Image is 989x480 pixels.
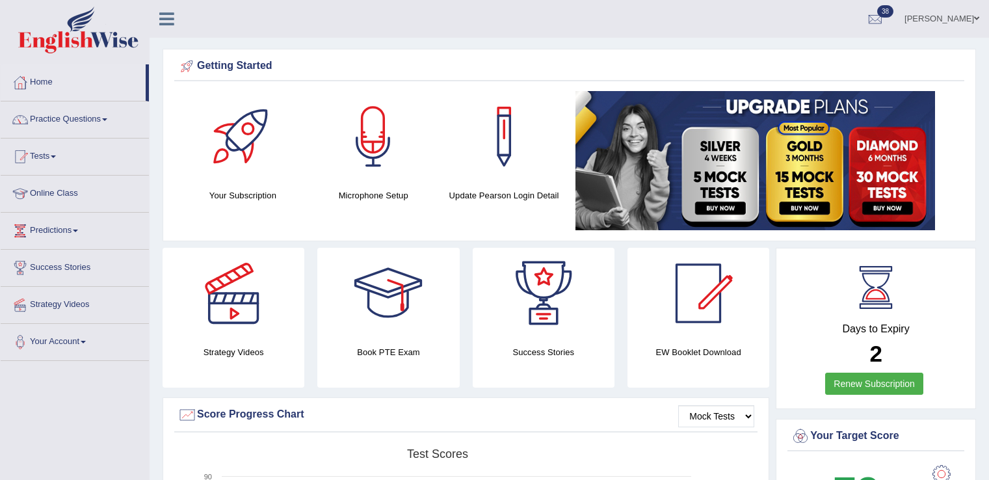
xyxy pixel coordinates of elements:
a: Renew Subscription [825,373,923,395]
h4: Success Stories [473,345,614,359]
b: 2 [869,341,882,366]
a: Online Class [1,176,149,208]
h4: Book PTE Exam [317,345,459,359]
div: Your Target Score [791,427,961,446]
div: Getting Started [178,57,961,76]
h4: Days to Expiry [791,323,961,335]
h4: Strategy Videos [163,345,304,359]
a: Success Stories [1,250,149,282]
div: Score Progress Chart [178,405,754,425]
a: Your Account [1,324,149,356]
tspan: Test scores [407,447,468,460]
h4: Microphone Setup [315,189,432,202]
h4: Update Pearson Login Detail [445,189,563,202]
h4: Your Subscription [184,189,302,202]
a: Predictions [1,213,149,245]
a: Practice Questions [1,101,149,134]
img: small5.jpg [575,91,935,230]
h4: EW Booklet Download [627,345,769,359]
span: 38 [877,5,893,18]
a: Strategy Videos [1,287,149,319]
a: Home [1,64,146,97]
a: Tests [1,139,149,171]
